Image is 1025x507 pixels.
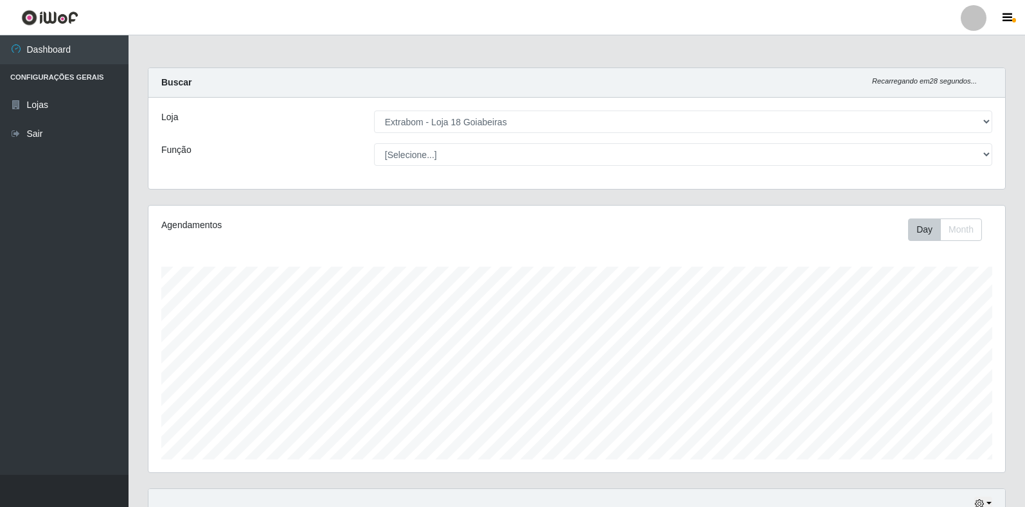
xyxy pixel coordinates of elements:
div: Agendamentos [161,218,496,232]
div: First group [908,218,982,241]
i: Recarregando em 28 segundos... [872,77,977,85]
div: Toolbar with button groups [908,218,992,241]
img: CoreUI Logo [21,10,78,26]
button: Month [940,218,982,241]
strong: Buscar [161,77,192,87]
label: Função [161,143,192,157]
button: Day [908,218,941,241]
label: Loja [161,111,178,124]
